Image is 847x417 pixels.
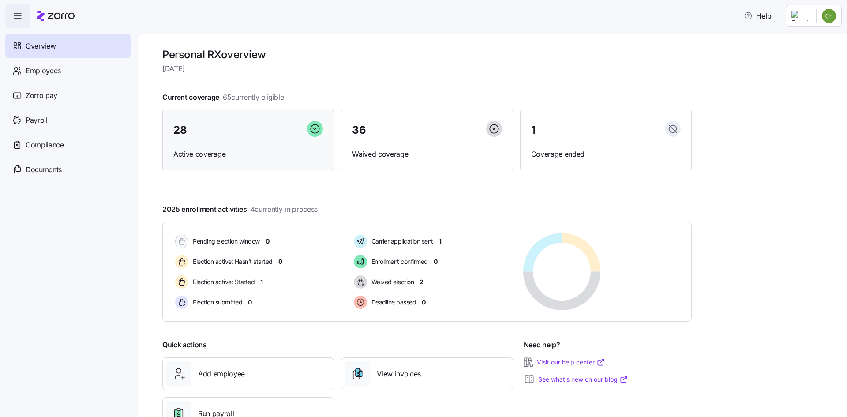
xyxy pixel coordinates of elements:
[538,375,628,384] a: See what’s new on our blog
[5,34,131,58] a: Overview
[26,41,56,52] span: Overview
[5,108,131,132] a: Payroll
[26,115,48,126] span: Payroll
[173,149,323,160] span: Active coverage
[524,339,560,350] span: Need help?
[434,257,438,266] span: 0
[531,125,536,135] span: 1
[822,9,836,23] img: c3d8e9d2b56b82223afda276d8a56efd
[352,125,366,135] span: 36
[162,63,692,74] span: [DATE]
[377,368,421,379] span: View invoices
[5,157,131,182] a: Documents
[26,164,62,175] span: Documents
[162,339,207,350] span: Quick actions
[198,368,245,379] span: Add employee
[190,257,273,266] span: Election active: Hasn't started
[5,132,131,157] a: Compliance
[190,278,255,286] span: Election active: Started
[791,11,809,21] img: Employer logo
[531,149,681,160] span: Coverage ended
[266,237,270,246] span: 0
[26,65,61,76] span: Employees
[5,83,131,108] a: Zorro pay
[190,298,242,307] span: Election submitted
[162,48,692,61] h1: Personal RX overview
[260,278,263,286] span: 1
[420,278,423,286] span: 2
[173,125,187,135] span: 28
[223,92,284,103] span: 65 currently eligible
[5,58,131,83] a: Employees
[278,257,282,266] span: 0
[744,11,772,21] span: Help
[248,298,252,307] span: 0
[737,7,779,25] button: Help
[162,92,284,103] span: Current coverage
[352,149,502,160] span: Waived coverage
[26,139,64,150] span: Compliance
[26,90,57,101] span: Zorro pay
[190,237,260,246] span: Pending election window
[251,204,318,215] span: 4 currently in process
[369,257,428,266] span: Enrollment confirmed
[162,204,318,215] span: 2025 enrollment activities
[422,298,426,307] span: 0
[369,278,414,286] span: Waived election
[537,358,605,367] a: Visit our help center
[369,237,433,246] span: Carrier application sent
[439,237,442,246] span: 1
[369,298,416,307] span: Deadline passed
